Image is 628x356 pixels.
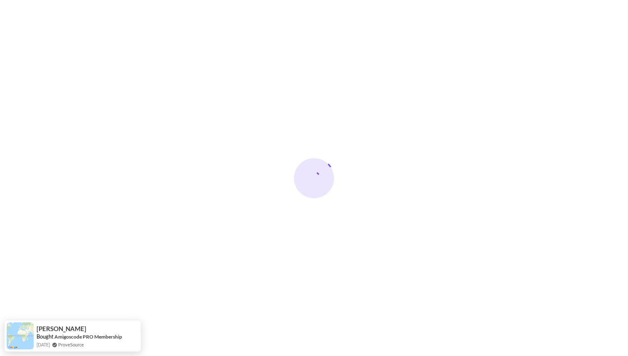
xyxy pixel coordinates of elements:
span: Bought [37,333,54,340]
img: provesource social proof notification image [7,322,34,349]
a: ProveSource [58,342,84,347]
span: [DATE] [37,341,50,348]
a: Amigoscode PRO Membership [54,334,122,340]
span: [PERSON_NAME] [37,325,86,332]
